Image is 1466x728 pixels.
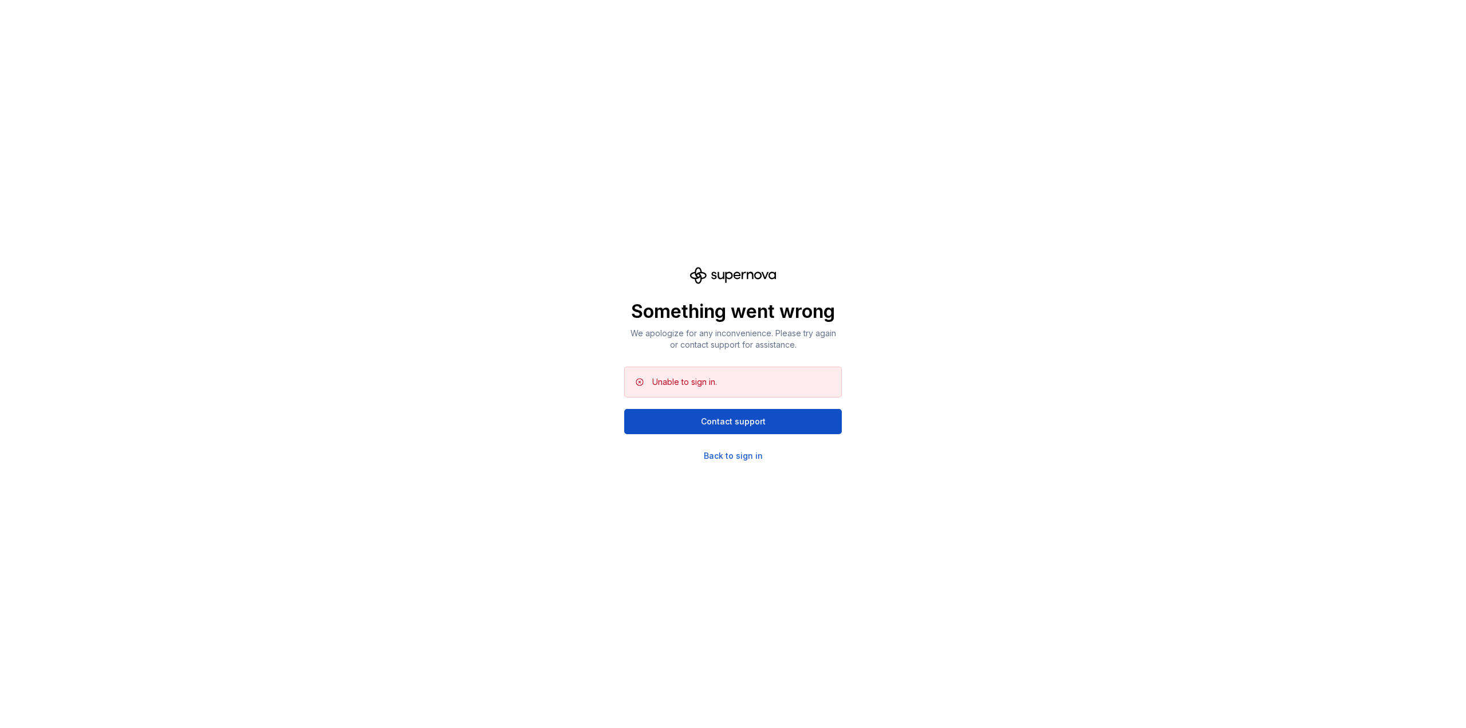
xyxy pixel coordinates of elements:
p: Something went wrong [624,300,842,323]
div: Unable to sign in. [652,376,717,388]
button: Contact support [624,409,842,434]
span: Contact support [701,416,766,427]
a: Back to sign in [704,450,763,462]
p: We apologize for any inconvenience. Please try again or contact support for assistance. [624,328,842,351]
